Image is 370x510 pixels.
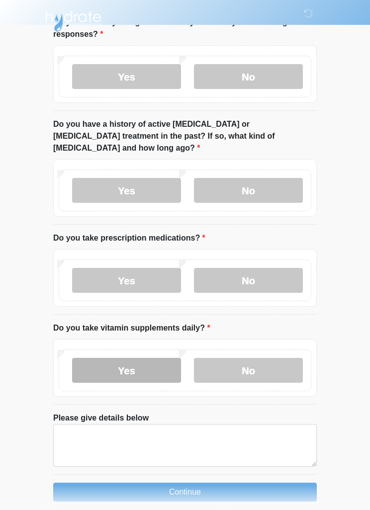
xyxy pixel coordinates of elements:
img: Hydrate IV Bar - Scottsdale Logo [43,7,103,32]
label: Do you take prescription medications? [53,232,205,244]
label: Please give details below [53,412,149,424]
label: Yes [72,64,181,89]
label: No [194,178,303,203]
label: No [194,268,303,293]
label: Do you take vitamin supplements daily? [53,322,210,334]
label: No [194,358,303,383]
label: Do you have a history of active [MEDICAL_DATA] or [MEDICAL_DATA] treatment in the past? If so, wh... [53,118,317,154]
label: Yes [72,358,181,383]
button: Continue [53,483,317,502]
label: Yes [72,268,181,293]
label: Yes [72,178,181,203]
label: No [194,64,303,89]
